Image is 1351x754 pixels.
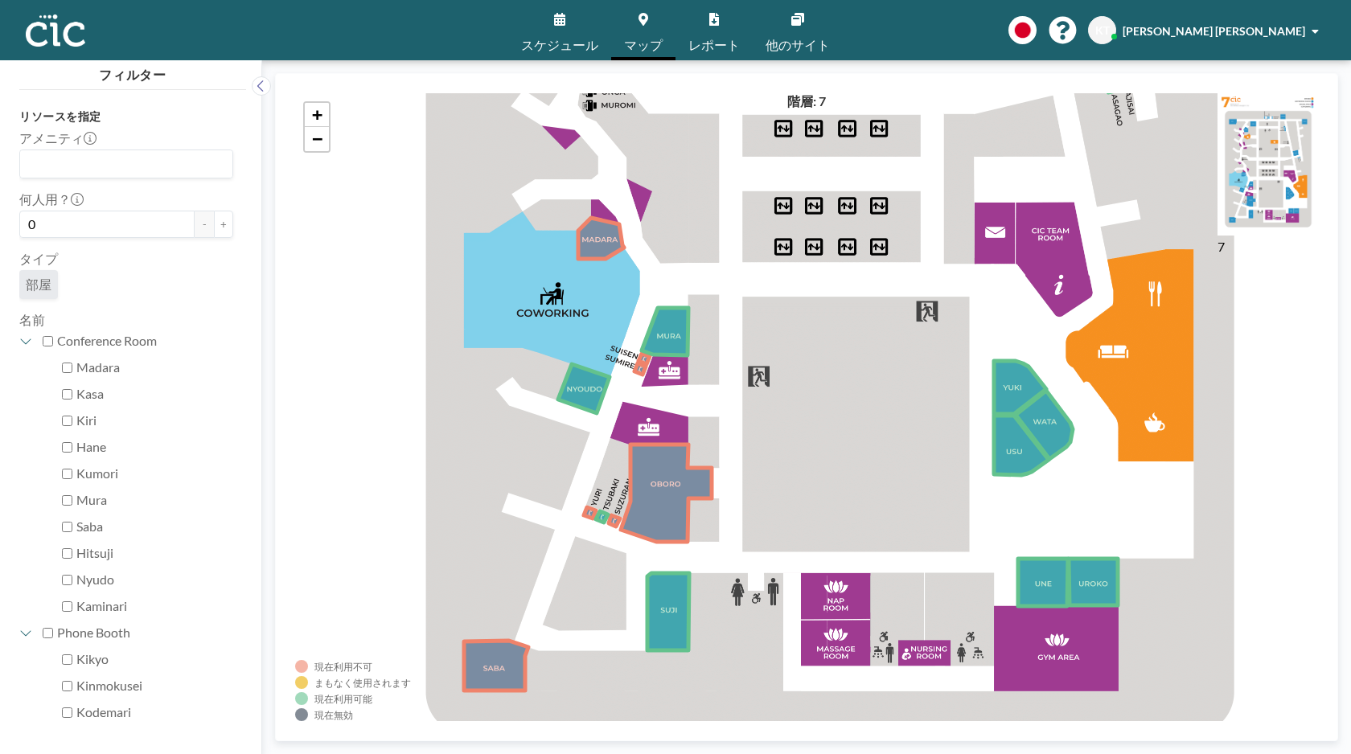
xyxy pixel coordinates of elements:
[76,651,233,667] label: Kikyo
[195,211,214,238] button: -
[312,104,322,125] span: +
[19,60,246,83] h4: フィルター
[76,678,233,694] label: Kinmokusei
[787,93,826,109] h4: 階層: 7
[76,704,233,720] label: Kodemari
[22,154,224,174] input: Search for option
[76,572,233,588] label: Nyudo
[19,251,58,267] label: タイプ
[305,127,329,151] a: Zoom out
[76,412,233,428] label: Kiri
[76,518,233,535] label: Saba
[76,386,233,402] label: Kasa
[1218,239,1225,254] label: 7
[314,677,411,689] div: まもなく使用されます
[20,150,232,178] div: Search for option
[19,191,84,207] label: 何人用？
[57,333,233,349] label: Conference Room
[76,465,233,481] label: Kumori
[1095,23,1110,38] span: KT
[624,39,663,51] span: マップ
[766,39,830,51] span: 他のサイト
[76,598,233,614] label: Kaminari
[314,661,372,673] div: 現在利用不可
[26,14,85,47] img: organization-logo
[76,439,233,455] label: Hane
[76,492,233,508] label: Mura
[19,130,96,146] label: アメニティ
[312,129,322,149] span: −
[19,109,233,124] h3: リソースを指定
[76,545,233,561] label: Hitsuji
[314,693,372,705] div: 現在利用可能
[1123,24,1305,38] span: [PERSON_NAME] [PERSON_NAME]
[1218,93,1318,236] img: e756fe08e05d43b3754d147caf3627ee.png
[214,211,233,238] button: +
[305,103,329,127] a: Zoom in
[314,709,353,721] div: 現在無効
[19,312,45,327] label: 名前
[688,39,740,51] span: レポート
[76,359,233,375] label: Madara
[521,39,598,51] span: スケジュール
[57,625,233,641] label: Phone Booth
[26,277,51,292] span: 部屋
